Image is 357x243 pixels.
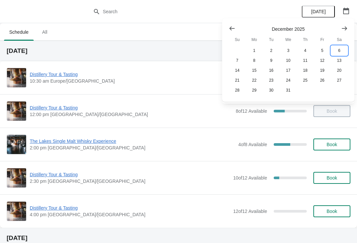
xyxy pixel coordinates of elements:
button: Show next month, January 2026 [338,22,350,34]
button: Wednesday December 31 2025 [280,85,297,95]
button: Book [313,139,350,150]
span: Schedule [4,26,34,38]
button: [DATE] [302,6,335,18]
th: Thursday [297,34,314,46]
button: Book [313,172,350,184]
img: Distillery Tour & Tasting | | 2:30 pm Europe/London [7,168,26,187]
button: Sunday December 21 2025 [229,75,246,85]
span: Distillery Tour & Tasting [30,104,232,111]
span: Book [327,175,337,181]
h2: [DATE] [7,48,350,54]
th: Wednesday [280,34,297,46]
span: 4:00 pm [GEOGRAPHIC_DATA]/[GEOGRAPHIC_DATA] [30,211,230,218]
button: Sunday December 7 2025 [229,56,246,65]
span: 12:00 pm [GEOGRAPHIC_DATA]/[GEOGRAPHIC_DATA] [30,111,232,118]
span: 2:00 pm [GEOGRAPHIC_DATA]/[GEOGRAPHIC_DATA] [30,144,235,151]
span: 8 of 12 Available [236,108,267,114]
button: Tuesday December 9 2025 [263,56,280,65]
span: 10:30 am Europe/[GEOGRAPHIC_DATA] [30,78,230,84]
span: 2:30 pm [GEOGRAPHIC_DATA]/[GEOGRAPHIC_DATA] [30,178,230,184]
button: Saturday December 6 2025 [331,46,348,56]
button: Thursday December 11 2025 [297,56,314,65]
img: The Lakes Single Malt Whisky Experience | | 2:00 pm Europe/London [7,135,26,154]
span: Distillery Tour & Tasting [30,71,230,78]
h2: [DATE] [7,235,350,241]
button: Monday December 29 2025 [246,85,262,95]
button: Saturday December 27 2025 [331,75,348,85]
span: Distillery Tour & Tasting [30,171,230,178]
button: Monday December 22 2025 [246,75,262,85]
button: Monday December 8 2025 [246,56,262,65]
button: Tuesday December 23 2025 [263,75,280,85]
button: Sunday December 14 2025 [229,65,246,75]
button: Show previous month, November 2025 [226,22,238,34]
img: Distillery Tour & Tasting | | 10:30 am Europe/London [7,68,26,87]
button: Thursday December 4 2025 [297,46,314,56]
button: Wednesday December 24 2025 [280,75,297,85]
button: Monday December 1 2025 [246,46,262,56]
img: Distillery Tour & Tasting | | 12:00 pm Europe/London [7,101,26,121]
button: Friday December 19 2025 [314,65,331,75]
th: Sunday [229,34,246,46]
button: Wednesday December 17 2025 [280,65,297,75]
th: Tuesday [263,34,280,46]
th: Saturday [331,34,348,46]
button: Saturday December 20 2025 [331,65,348,75]
button: Saturday December 13 2025 [331,56,348,65]
input: Search [102,6,268,18]
button: Friday December 5 2025 [314,46,331,56]
span: The Lakes Single Malt Whisky Experience [30,138,235,144]
th: Friday [314,34,331,46]
button: Tuesday December 2 2025 [263,46,280,56]
span: All [36,26,53,38]
button: Sunday December 28 2025 [229,85,246,95]
button: Monday December 15 2025 [246,65,262,75]
button: Wednesday December 3 2025 [280,46,297,56]
span: Book [327,209,337,214]
button: Tuesday December 30 2025 [263,85,280,95]
span: 10 of 12 Available [233,175,267,181]
button: Thursday December 25 2025 [297,75,314,85]
button: Friday December 12 2025 [314,56,331,65]
button: Tuesday December 16 2025 [263,65,280,75]
img: Distillery Tour & Tasting | | 4:00 pm Europe/London [7,202,26,221]
span: Distillery Tour & Tasting [30,205,230,211]
button: Wednesday December 10 2025 [280,56,297,65]
th: Monday [246,34,262,46]
span: 4 of 8 Available [238,142,267,147]
button: Thursday December 18 2025 [297,65,314,75]
span: 12 of 12 Available [233,209,267,214]
button: Friday December 26 2025 [314,75,331,85]
button: Book [313,205,350,217]
span: [DATE] [311,9,326,14]
span: Book [327,142,337,147]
